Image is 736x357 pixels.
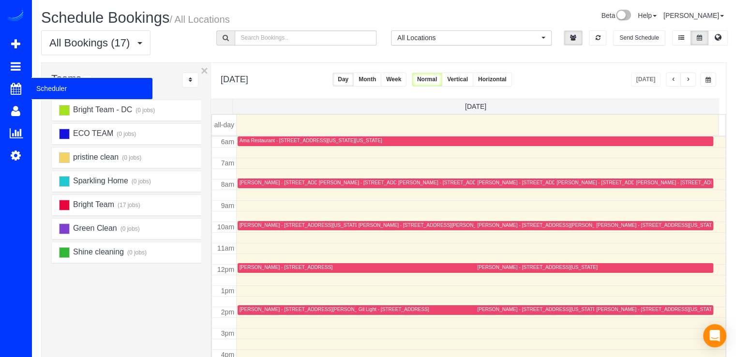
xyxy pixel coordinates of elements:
h2: [DATE] [221,73,248,85]
button: Month [353,73,381,87]
span: 8am [221,180,234,188]
div: ... [182,73,198,88]
small: (0 jobs) [119,225,140,232]
button: Normal [412,73,442,87]
button: All Locations [391,30,552,45]
span: 11am [217,244,234,252]
a: Beta [601,12,631,19]
div: Ama Restaurant - [STREET_ADDRESS][US_STATE][US_STATE] [240,137,382,144]
span: 3pm [221,329,234,337]
div: [PERSON_NAME] - [STREET_ADDRESS][PERSON_NAME][US_STATE] [240,306,400,312]
span: Sparkling Home [72,177,128,185]
div: [PERSON_NAME] - [STREET_ADDRESS][US_STATE] [477,264,597,270]
button: Horizontal [473,73,512,87]
span: ECO TEAM [72,129,113,137]
span: Bright Team - DC [72,105,132,114]
span: all-day [214,121,234,129]
input: Search Bookings.. [235,30,377,45]
span: Bright Team [72,200,114,208]
div: [PERSON_NAME] - [STREET_ADDRESS] [319,179,412,186]
div: [PERSON_NAME] - [STREET_ADDRESS][US_STATE] [556,179,676,186]
small: (0 jobs) [121,154,142,161]
img: New interface [615,10,631,22]
a: Help [638,12,657,19]
span: pristine clean [72,153,119,161]
small: (0 jobs) [126,249,147,256]
div: [PERSON_NAME] - [STREET_ADDRESS][PERSON_NAME][US_STATE] [477,222,638,228]
button: Send Schedule [613,30,665,45]
div: [PERSON_NAME] - [STREET_ADDRESS][US_STATE] [477,306,597,312]
div: [PERSON_NAME] - [STREET_ADDRESS] [636,179,729,186]
span: 6am [221,138,234,146]
span: 9am [221,202,234,209]
small: (0 jobs) [135,107,155,114]
span: 1pm [221,287,234,295]
div: [PERSON_NAME] - [STREET_ADDRESS][PERSON_NAME][US_STATE] [477,179,638,186]
img: Automaid Logo [6,10,25,23]
div: Open Intercom Messenger [703,324,726,347]
span: 7am [221,159,234,167]
span: Schedule Bookings [41,9,169,26]
button: Week [381,73,406,87]
div: [PERSON_NAME] - [STREET_ADDRESS] [240,179,332,186]
div: [PERSON_NAME] - [STREET_ADDRESS][US_STATE] [398,179,518,186]
div: Gil Light - [STREET_ADDRESS] [359,306,429,312]
a: [PERSON_NAME] [663,12,724,19]
div: [PERSON_NAME] - [STREET_ADDRESS][US_STATE] [596,222,716,228]
span: All Bookings (17) [49,37,135,49]
small: (0 jobs) [116,131,136,137]
span: 10am [217,223,234,231]
span: Shine cleaning [72,248,123,256]
button: Day [332,73,354,87]
div: [PERSON_NAME] - [STREET_ADDRESS][US_STATE] [596,306,716,312]
div: [PERSON_NAME] - [STREET_ADDRESS] [240,264,332,270]
span: Teams [51,73,81,84]
small: / All Locations [169,14,229,25]
div: [PERSON_NAME] - [STREET_ADDRESS][US_STATE] [240,222,360,228]
button: × [201,64,208,77]
div: [PERSON_NAME] - [STREET_ADDRESS][PERSON_NAME][PERSON_NAME] [359,222,532,228]
span: 2pm [221,308,234,316]
small: (17 jobs) [116,202,140,208]
button: [DATE] [631,73,661,87]
i: Sort Teams [189,77,192,83]
small: (0 jobs) [130,178,151,185]
span: All Locations [397,33,539,43]
span: [DATE] [465,103,486,110]
span: 12pm [217,266,234,273]
button: All Bookings (17) [41,30,150,55]
span: Green Clean [72,224,117,232]
button: Vertical [442,73,473,87]
span: Scheduler [31,77,152,100]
